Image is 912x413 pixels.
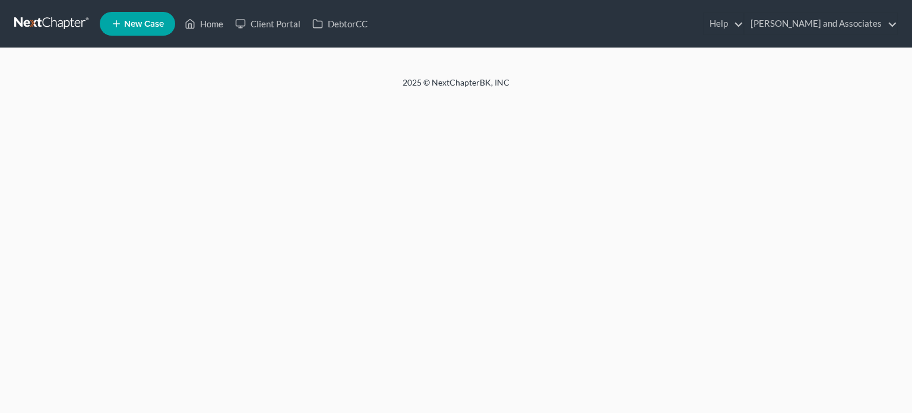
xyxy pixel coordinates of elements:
div: 2025 © NextChapterBK, INC [118,77,794,98]
a: Help [704,13,743,34]
new-legal-case-button: New Case [100,12,175,36]
a: Home [179,13,229,34]
a: [PERSON_NAME] and Associates [745,13,897,34]
a: DebtorCC [306,13,373,34]
a: Client Portal [229,13,306,34]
